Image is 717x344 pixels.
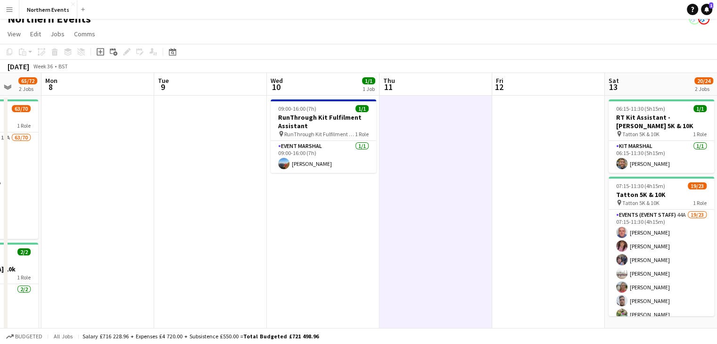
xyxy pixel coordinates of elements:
[693,131,707,138] span: 1 Role
[622,131,659,138] span: Tatton 5K & 10K
[607,82,619,92] span: 13
[271,76,283,85] span: Wed
[355,131,369,138] span: 1 Role
[695,85,713,92] div: 2 Jobs
[701,4,712,15] a: 1
[4,28,25,40] a: View
[45,76,58,85] span: Mon
[616,182,665,189] span: 07:15-11:30 (4h15m)
[17,274,31,281] span: 1 Role
[693,199,707,206] span: 1 Role
[694,77,713,84] span: 20/24
[15,333,42,340] span: Budgeted
[693,105,707,112] span: 1/1
[278,105,316,112] span: 09:00-16:00 (7h)
[362,77,375,84] span: 1/1
[12,105,31,112] span: 63/70
[284,131,355,138] span: RunThrough Kit Fulfilment Assistant
[609,141,714,173] app-card-role: Kit Marshal1/106:15-11:30 (5h15m)[PERSON_NAME]
[58,63,68,70] div: BST
[609,190,714,199] h3: Tatton 5K & 10K
[5,331,44,342] button: Budgeted
[496,76,503,85] span: Fri
[18,77,37,84] span: 65/72
[8,12,91,26] h1: Northern Events
[616,105,665,112] span: 06:15-11:30 (5h15m)
[82,333,319,340] div: Salary £716 228.96 + Expenses £4 720.00 + Subsistence £550.00 =
[383,76,395,85] span: Thu
[70,28,99,40] a: Comms
[50,30,65,38] span: Jobs
[17,122,31,129] span: 1 Role
[363,85,375,92] div: 1 Job
[8,62,29,71] div: [DATE]
[19,0,77,19] button: Northern Events
[698,13,709,25] app-user-avatar: RunThrough Events
[269,82,283,92] span: 10
[19,85,37,92] div: 2 Jobs
[609,76,619,85] span: Sat
[243,333,319,340] span: Total Budgeted £721 498.96
[8,30,21,38] span: View
[382,82,395,92] span: 11
[609,113,714,130] h3: RT Kit Assistant - [PERSON_NAME] 5K & 10K
[688,182,707,189] span: 19/23
[609,177,714,316] app-job-card: 07:15-11:30 (4h15m)19/23Tatton 5K & 10K Tatton 5K & 10K1 RoleEvents (Event Staff)44A19/2307:15-11...
[609,99,714,173] app-job-card: 06:15-11:30 (5h15m)1/1RT Kit Assistant - [PERSON_NAME] 5K & 10K Tatton 5K & 10K1 RoleKit Marshal1...
[17,248,31,255] span: 2/2
[271,99,376,173] app-job-card: 09:00-16:00 (7h)1/1RunThrough Kit Fulfilment Assistant RunThrough Kit Fulfilment Assistant1 RoleE...
[31,63,55,70] span: Week 36
[52,333,74,340] span: All jobs
[74,30,95,38] span: Comms
[30,30,41,38] span: Edit
[622,199,659,206] span: Tatton 5K & 10K
[355,105,369,112] span: 1/1
[47,28,68,40] a: Jobs
[158,76,169,85] span: Tue
[271,141,376,173] app-card-role: Event Marshal1/109:00-16:00 (7h)[PERSON_NAME]
[709,2,713,8] span: 1
[494,82,503,92] span: 12
[44,82,58,92] span: 8
[26,28,45,40] a: Edit
[157,82,169,92] span: 9
[271,113,376,130] h3: RunThrough Kit Fulfilment Assistant
[689,13,700,25] app-user-avatar: RunThrough Events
